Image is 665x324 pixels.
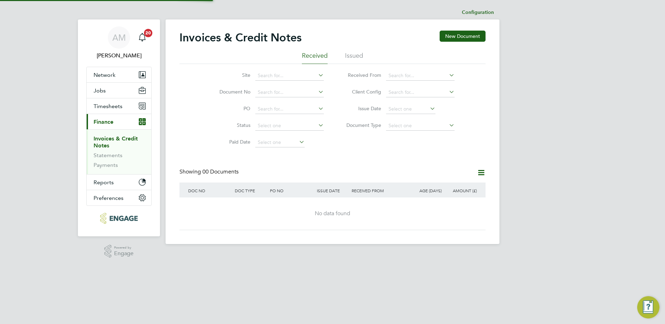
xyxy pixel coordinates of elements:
[94,195,123,201] span: Preferences
[210,139,250,145] label: Paid Date
[315,183,350,199] div: ISSUE DATE
[202,168,239,175] span: 00 Documents
[94,87,106,94] span: Jobs
[114,251,134,257] span: Engage
[87,83,151,98] button: Jobs
[94,152,122,159] a: Statements
[94,103,122,110] span: Timesheets
[255,121,324,131] input: Select one
[104,245,134,258] a: Powered byEngage
[112,33,126,42] span: AM
[462,6,494,19] li: Configuration
[114,245,134,251] span: Powered by
[86,213,152,224] a: Go to home page
[179,31,302,44] h2: Invoices & Credit Notes
[268,183,315,199] div: PO NO
[210,122,250,128] label: Status
[86,51,152,60] span: Allyx Miller
[94,72,115,78] span: Network
[386,121,455,131] input: Select one
[440,31,486,42] button: New Document
[341,122,381,128] label: Document Type
[233,183,268,199] div: DOC TYPE
[341,72,381,78] label: Received From
[255,104,324,114] input: Search for...
[186,183,233,199] div: DOC NO
[78,19,160,236] nav: Main navigation
[87,98,151,114] button: Timesheets
[408,183,443,199] div: AGE (DAYS)
[87,129,151,174] div: Finance
[210,105,250,112] label: PO
[87,114,151,129] button: Finance
[87,67,151,82] button: Network
[135,26,149,49] a: 20
[255,138,305,147] input: Select one
[255,88,324,97] input: Search for...
[210,72,250,78] label: Site
[94,179,114,186] span: Reports
[255,71,324,81] input: Search for...
[210,89,250,95] label: Document No
[443,183,479,199] div: AMOUNT (£)
[386,88,455,97] input: Search for...
[86,26,152,60] a: AM[PERSON_NAME]
[100,213,137,224] img: rec-solutions-logo-retina.png
[345,51,363,64] li: Issued
[386,71,455,81] input: Search for...
[94,162,118,168] a: Payments
[186,210,479,217] div: No data found
[341,89,381,95] label: Client Config
[302,51,328,64] li: Received
[87,175,151,190] button: Reports
[179,168,240,176] div: Showing
[94,135,138,149] a: Invoices & Credit Notes
[144,29,152,37] span: 20
[341,105,381,112] label: Issue Date
[350,183,408,199] div: RECEIVED FROM
[386,104,435,114] input: Select one
[94,119,113,125] span: Finance
[87,190,151,205] button: Preferences
[637,296,659,318] button: Engage Resource Center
